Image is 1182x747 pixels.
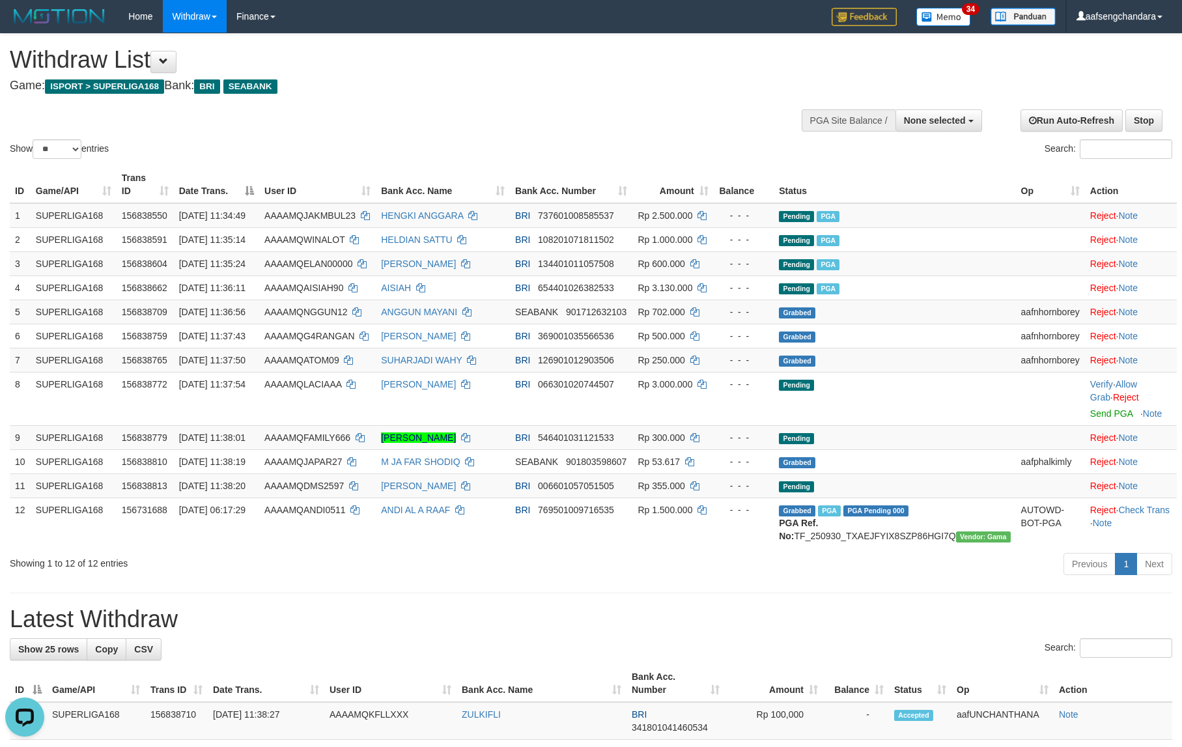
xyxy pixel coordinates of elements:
[1090,408,1133,419] a: Send PGA
[324,702,457,740] td: AAAAMQKFLLXXX
[462,709,501,720] a: ZULKIFLI
[122,379,167,389] span: 156838772
[538,432,614,443] span: Copy 546401031121533 to clipboard
[538,234,614,245] span: Copy 108201071811502 to clipboard
[381,259,456,269] a: [PERSON_NAME]
[1118,331,1138,341] a: Note
[1090,481,1116,491] a: Reject
[179,505,246,515] span: [DATE] 06:17:29
[10,606,1172,632] h1: Latest Withdraw
[515,355,530,365] span: BRI
[122,331,167,341] span: 156838759
[951,665,1054,702] th: Op: activate to sort column ascending
[817,211,839,222] span: Marked by aafsengchandara
[774,166,1015,203] th: Status
[719,209,768,222] div: - - -
[823,665,889,702] th: Balance: activate to sort column ascending
[264,432,350,443] span: AAAAMQFAMILY666
[1115,553,1137,575] a: 1
[10,139,109,159] label: Show entries
[117,166,174,203] th: Trans ID: activate to sort column ascending
[1085,348,1177,372] td: ·
[324,665,457,702] th: User ID: activate to sort column ascending
[638,307,684,317] span: Rp 702.000
[538,505,614,515] span: Copy 769501009716535 to clipboard
[1090,234,1116,245] a: Reject
[10,665,47,702] th: ID: activate to sort column descending
[10,251,31,275] td: 3
[1080,638,1172,658] input: Search:
[515,283,530,293] span: BRI
[122,481,167,491] span: 156838813
[566,457,626,467] span: Copy 901803598607 to clipboard
[719,378,768,391] div: - - -
[179,457,246,467] span: [DATE] 11:38:19
[515,210,530,221] span: BRI
[719,354,768,367] div: - - -
[194,79,219,94] span: BRI
[1085,498,1177,548] td: · ·
[31,324,117,348] td: SUPERLIGA168
[1090,331,1116,341] a: Reject
[1016,348,1085,372] td: aafnhornborey
[817,283,839,294] span: Marked by aafsengchandara
[1085,251,1177,275] td: ·
[134,644,153,655] span: CSV
[1059,709,1078,720] a: Note
[10,498,31,548] td: 12
[31,348,117,372] td: SUPERLIGA168
[31,449,117,473] td: SUPERLIGA168
[638,355,684,365] span: Rp 250.000
[381,283,411,293] a: AISIAH
[956,531,1011,543] span: Vendor URL: https://trx31.1velocity.biz
[31,300,117,324] td: SUPERLIGA168
[179,331,246,341] span: [DATE] 11:37:43
[10,166,31,203] th: ID
[381,307,457,317] a: ANGGUN MAYANI
[1085,203,1177,228] td: ·
[510,166,632,203] th: Bank Acc. Number: activate to sort column ascending
[95,644,118,655] span: Copy
[515,457,558,467] span: SEABANK
[774,498,1015,548] td: TF_250930_TXAEJFYIX8SZP86HGI7Q
[1125,109,1162,132] a: Stop
[179,379,246,389] span: [DATE] 11:37:54
[638,283,692,293] span: Rp 3.130.000
[264,283,343,293] span: AAAAMQAISIAH90
[779,211,814,222] span: Pending
[122,505,167,515] span: 156731688
[1080,139,1172,159] input: Search:
[779,283,814,294] span: Pending
[179,432,246,443] span: [DATE] 11:38:01
[1090,457,1116,467] a: Reject
[1016,166,1085,203] th: Op: activate to sort column ascending
[1118,505,1170,515] a: Check Trans
[515,505,530,515] span: BRI
[1085,372,1177,425] td: · ·
[264,355,339,365] span: AAAAMQATOM09
[1143,408,1162,419] a: Note
[122,234,167,245] span: 156838591
[381,505,450,515] a: ANDI AL A RAAF
[638,505,692,515] span: Rp 1.500.000
[10,47,775,73] h1: Withdraw List
[122,457,167,467] span: 156838810
[904,115,966,126] span: None selected
[10,473,31,498] td: 11
[33,139,81,159] select: Showentries
[638,432,684,443] span: Rp 300.000
[10,348,31,372] td: 7
[894,710,933,721] span: Accepted
[725,665,823,702] th: Amount: activate to sort column ascending
[779,259,814,270] span: Pending
[264,307,348,317] span: AAAAMQNGGUN12
[1085,227,1177,251] td: ·
[381,379,456,389] a: [PERSON_NAME]
[632,722,708,733] span: Copy 341801041460534 to clipboard
[1016,449,1085,473] td: aafphalkimly
[1085,473,1177,498] td: ·
[802,109,895,132] div: PGA Site Balance /
[895,109,982,132] button: None selected
[515,331,530,341] span: BRI
[1090,307,1116,317] a: Reject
